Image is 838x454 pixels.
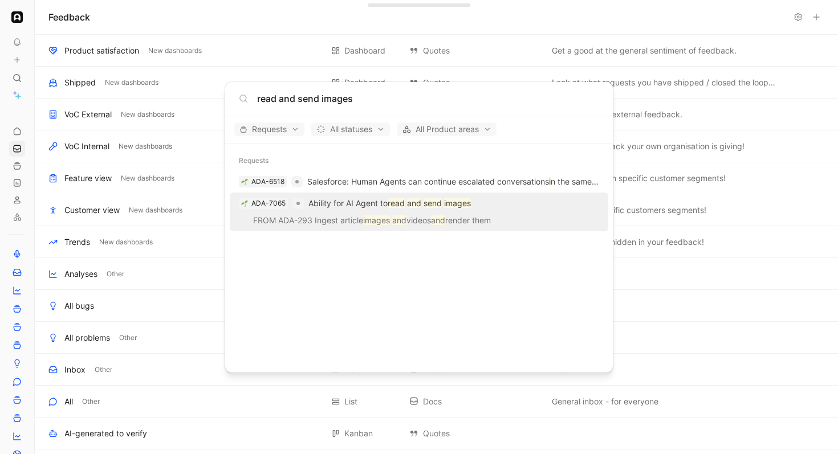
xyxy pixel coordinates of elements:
[316,122,385,136] span: All statuses
[251,198,286,209] div: ADA-7065
[241,178,248,185] img: 🌱
[241,200,248,207] img: 🌱
[307,175,599,189] p: Salesforce: Human Agents can continue escalated conversations n the same email thread using the s...
[392,215,406,225] mark: and
[424,198,442,208] mark: send
[234,122,304,136] button: Requests
[402,122,491,136] span: All Product areas
[257,92,599,105] input: Type a command or search anything
[239,122,299,136] span: Requests
[363,215,390,225] mark: images
[397,122,497,136] button: All Product areas
[233,214,605,231] p: FROM ADA-293 Ingest article videos render them
[225,150,613,171] div: Requests
[230,171,608,193] a: 🌱ADA-6518Salesforce: Human Agents can continue escalated conversationsin the same email thread us...
[251,176,284,187] div: ADA-6518
[444,198,471,208] mark: images
[549,177,551,186] mark: i
[388,198,405,208] mark: read
[431,215,445,225] mark: and
[308,197,471,210] p: Ability for AI Agent to
[407,198,421,208] mark: and
[311,122,390,136] button: All statuses
[230,193,608,231] a: 🌱ADA-7065Ability for AI Agent toread and send imagesFROM ADA-293 Ingest articleimages andvideosan...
